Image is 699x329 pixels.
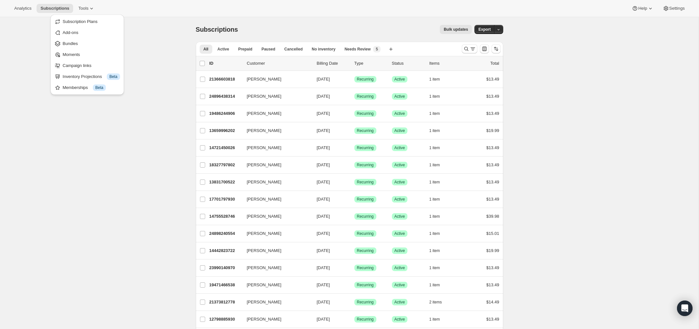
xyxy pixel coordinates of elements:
[247,247,282,254] span: [PERSON_NAME]
[317,317,330,322] span: [DATE]
[63,84,120,91] div: Memberships
[209,246,499,255] div: 14442823722[PERSON_NAME][DATE]SuccessRecurringSuccessActive1 item$19.99
[394,282,405,288] span: Active
[209,315,499,324] div: 12798885930[PERSON_NAME][DATE]SuccessRecurringSuccessActive1 item$13.49
[357,214,374,219] span: Recurring
[317,248,330,253] span: [DATE]
[429,315,447,324] button: 1 item
[429,265,440,270] span: 1 item
[52,27,122,38] button: Add-ons
[40,6,69,11] span: Subscriptions
[659,4,689,13] button: Settings
[394,214,405,219] span: Active
[486,282,499,287] span: $13.49
[209,110,242,117] p: 19486244906
[486,317,499,322] span: $13.49
[357,231,374,236] span: Recurring
[317,282,330,287] span: [DATE]
[394,197,405,202] span: Active
[209,298,499,307] div: 21373812778[PERSON_NAME][DATE]SuccessRecurringSuccessActive2 items$14.49
[669,6,685,11] span: Settings
[429,128,440,133] span: 1 item
[52,16,122,27] button: Subscription Plans
[243,177,308,187] button: [PERSON_NAME]
[429,162,440,168] span: 1 item
[429,160,447,170] button: 1 item
[440,25,472,34] button: Bulk updates
[394,231,405,236] span: Active
[209,230,242,237] p: 24898240554
[209,75,499,84] div: 21366603818[PERSON_NAME][DATE]SuccessRecurringSuccessActive1 item$13.49
[209,280,499,290] div: 19471466538[PERSON_NAME][DATE]SuccessRecurringSuccessActive1 item$13.49
[317,60,349,67] p: Billing Date
[357,145,374,150] span: Recurring
[376,47,378,52] span: 5
[480,44,489,53] button: Customize table column order and visibility
[429,111,440,116] span: 1 item
[486,145,499,150] span: $13.49
[486,248,499,253] span: $19.99
[317,265,330,270] span: [DATE]
[429,231,440,236] span: 1 item
[247,299,282,305] span: [PERSON_NAME]
[209,229,499,238] div: 24898240554[PERSON_NAME][DATE]SuccessRecurringSuccessActive1 item$15.01
[486,111,499,116] span: $13.49
[209,265,242,271] p: 23990140970
[52,49,122,60] button: Moments
[429,77,440,82] span: 1 item
[247,213,282,220] span: [PERSON_NAME]
[209,145,242,151] p: 14721450026
[243,297,308,307] button: [PERSON_NAME]
[209,195,499,204] div: 17701797930[PERSON_NAME][DATE]SuccessRecurringSuccessActive1 item$13.49
[638,6,647,11] span: Help
[357,300,374,305] span: Recurring
[247,60,312,67] p: Customer
[37,4,73,13] button: Subscriptions
[429,60,462,67] div: Items
[247,110,282,117] span: [PERSON_NAME]
[209,212,499,221] div: 14755528746[PERSON_NAME][DATE]SuccessRecurringSuccessActive1 item$39.98
[204,47,208,52] span: All
[486,300,499,304] span: $14.49
[478,27,491,32] span: Export
[63,30,78,35] span: Add-ons
[209,178,499,187] div: 13831700522[PERSON_NAME][DATE]SuccessRecurringSuccessActive1 item$13.49
[357,111,374,116] span: Recurring
[209,160,499,170] div: 18327797802[PERSON_NAME][DATE]SuccessRecurringSuccessActive1 item$13.49
[243,228,308,239] button: [PERSON_NAME]
[429,214,440,219] span: 1 item
[357,248,374,253] span: Recurring
[243,160,308,170] button: [PERSON_NAME]
[317,180,330,184] span: [DATE]
[677,301,693,316] div: Open Intercom Messenger
[209,92,499,101] div: 24896438314[PERSON_NAME][DATE]SuccessRecurringSuccessActive1 item$13.49
[357,94,374,99] span: Recurring
[243,143,308,153] button: [PERSON_NAME]
[52,38,122,49] button: Bundles
[429,126,447,135] button: 1 item
[486,214,499,219] span: $39.98
[317,77,330,82] span: [DATE]
[492,44,501,53] button: Sort the results
[74,4,99,13] button: Tools
[243,108,308,119] button: [PERSON_NAME]
[429,229,447,238] button: 1 item
[243,194,308,204] button: [PERSON_NAME]
[78,6,88,11] span: Tools
[247,316,282,323] span: [PERSON_NAME]
[317,197,330,202] span: [DATE]
[357,162,374,168] span: Recurring
[429,263,447,272] button: 1 item
[357,128,374,133] span: Recurring
[243,246,308,256] button: [PERSON_NAME]
[357,180,374,185] span: Recurring
[628,4,657,13] button: Help
[209,247,242,254] p: 14442823722
[317,145,330,150] span: [DATE]
[247,127,282,134] span: [PERSON_NAME]
[392,60,424,67] p: Status
[247,282,282,288] span: [PERSON_NAME]
[429,145,440,150] span: 1 item
[247,76,282,82] span: [PERSON_NAME]
[209,316,242,323] p: 12798885930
